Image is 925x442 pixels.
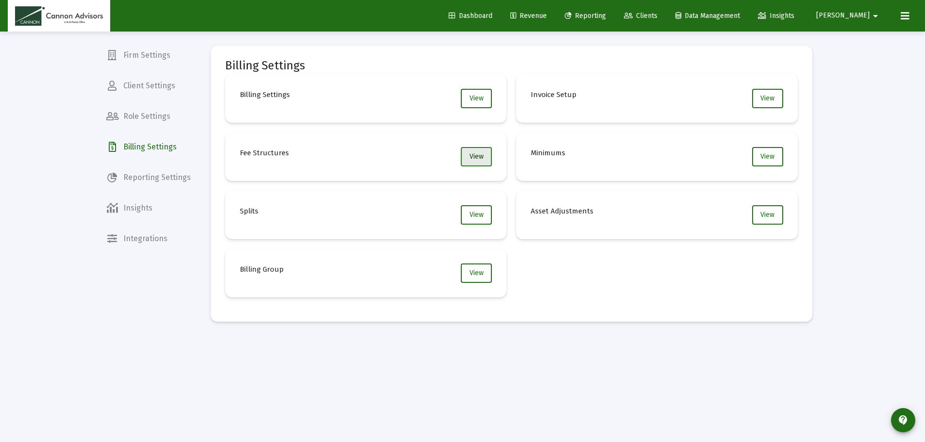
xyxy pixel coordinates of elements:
[531,205,593,217] h4: Asset Adjustments
[805,6,893,25] button: [PERSON_NAME]
[760,152,774,161] span: View
[461,263,492,283] button: View
[99,196,199,220] a: Insights
[99,166,199,189] a: Reporting Settings
[99,74,199,98] a: Client Settings
[99,105,199,128] a: Role Settings
[470,152,484,161] span: View
[461,205,492,225] button: View
[816,12,870,20] span: [PERSON_NAME]
[461,147,492,166] button: View
[616,6,665,26] a: Clients
[240,89,290,100] h4: Billing Settings
[752,147,783,166] button: View
[99,135,199,159] a: Billing Settings
[510,12,547,20] span: Revenue
[760,211,774,219] span: View
[565,12,606,20] span: Reporting
[240,263,284,275] h4: Billing Group
[470,269,484,277] span: View
[531,147,565,159] h4: Minimums
[441,6,500,26] a: Dashboard
[675,12,740,20] span: Data Management
[668,6,748,26] a: Data Management
[531,89,576,100] h4: Invoice Setup
[470,211,484,219] span: View
[461,89,492,108] button: View
[750,6,802,26] a: Insights
[449,12,492,20] span: Dashboard
[240,205,258,217] h4: Splits
[752,205,783,225] button: View
[240,147,289,159] h4: Fee Structures
[897,414,909,426] mat-icon: contact_support
[624,12,657,20] span: Clients
[758,12,794,20] span: Insights
[15,6,103,26] img: Dashboard
[760,94,774,102] span: View
[470,94,484,102] span: View
[557,6,614,26] a: Reporting
[870,6,881,26] mat-icon: arrow_drop_down
[752,89,783,108] button: View
[99,44,199,67] a: Firm Settings
[99,227,199,250] a: Integrations
[225,61,305,70] mat-card-title: Billing Settings
[503,6,555,26] a: Revenue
